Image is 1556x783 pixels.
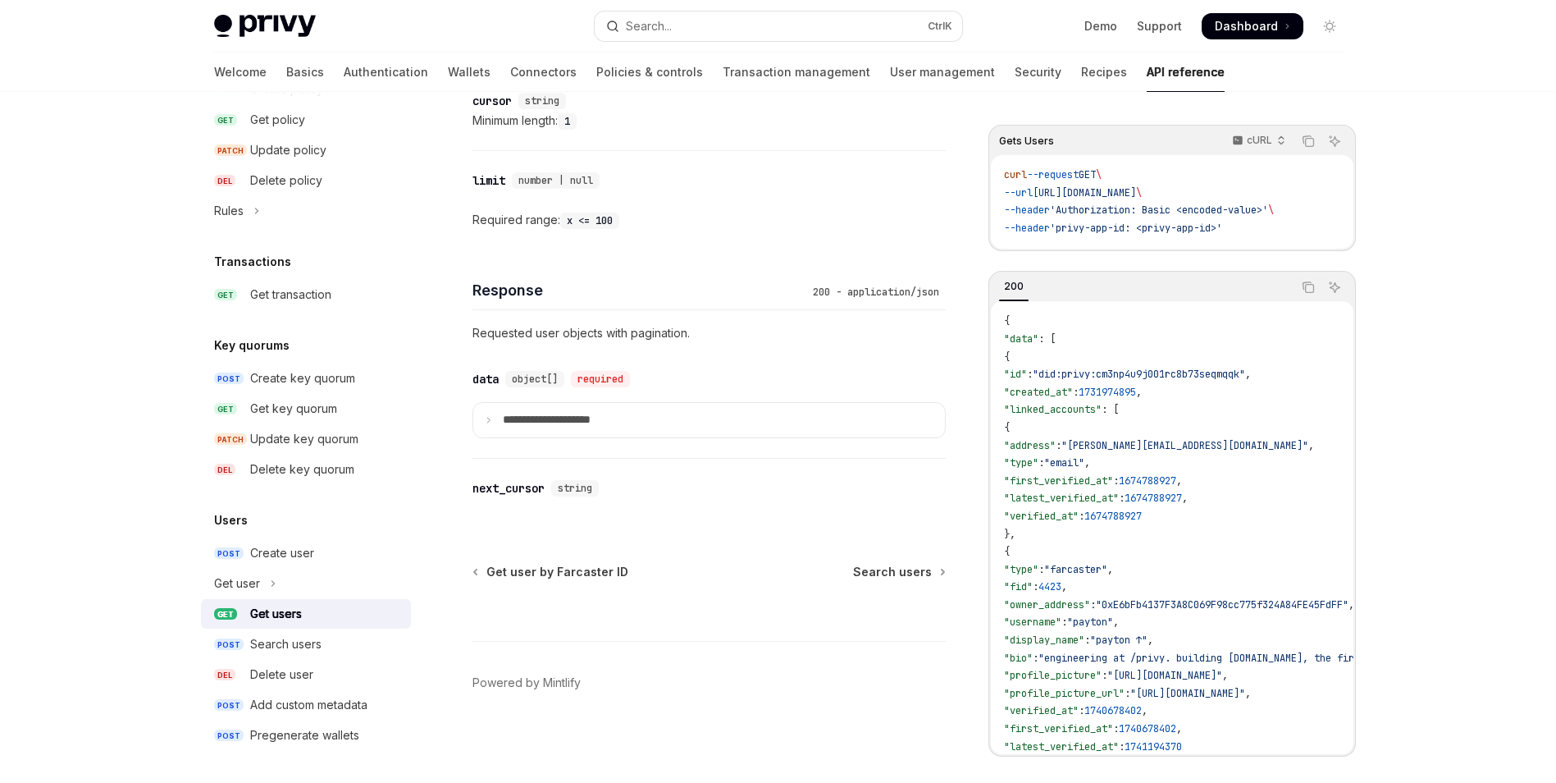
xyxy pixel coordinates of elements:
[472,323,946,343] p: Requested user objects with pagination.
[1119,474,1176,487] span: 1674788927
[1004,350,1010,363] span: {
[250,429,358,449] div: Update key quorum
[1004,545,1010,558] span: {
[250,369,355,388] div: Create key quorum
[214,175,235,187] span: DEL
[344,53,428,92] a: Authentication
[1137,18,1182,34] a: Support
[1324,130,1345,152] button: Ask AI
[518,174,593,187] span: number | null
[1061,438,1308,451] span: "[PERSON_NAME][EMAIL_ADDRESS][DOMAIN_NAME]"
[250,110,305,130] div: Get policy
[1027,168,1079,181] span: --request
[214,403,237,415] span: GET
[1113,474,1119,487] span: :
[1102,403,1119,416] span: : [
[1004,509,1079,522] span: "verified_at"
[1004,527,1015,540] span: },
[201,135,411,165] a: PATCHUpdate policy
[512,373,558,386] span: object[]
[1004,185,1033,199] span: --url
[250,543,314,563] div: Create user
[1079,385,1136,398] span: 1731974895
[1004,204,1050,217] span: --header
[472,172,505,189] div: limit
[1004,474,1113,487] span: "first_verified_at"
[448,53,491,92] a: Wallets
[201,166,411,195] a: DELDelete policy
[1176,474,1182,487] span: ,
[201,196,411,226] button: Toggle Rules section
[1050,221,1222,234] span: 'privy-app-id: <privy-app-id>'
[1004,314,1010,327] span: {
[510,53,577,92] a: Connectors
[286,53,324,92] a: Basics
[1038,332,1056,345] span: : [
[1316,13,1343,39] button: Toggle dark mode
[1027,368,1033,381] span: :
[214,511,248,530] h5: Users
[1136,185,1142,199] span: \
[1004,456,1038,469] span: "type"
[1298,130,1319,152] button: Copy the contents from the code block
[1202,13,1303,39] a: Dashboard
[250,460,354,479] div: Delete key quorum
[250,171,322,190] div: Delete policy
[1004,168,1027,181] span: curl
[596,53,703,92] a: Policies & controls
[214,201,244,221] div: Rules
[214,547,244,560] span: POST
[1084,18,1117,34] a: Demo
[1004,332,1038,345] span: "data"
[214,53,267,92] a: Welcome
[1136,385,1142,398] span: ,
[214,336,290,355] h5: Key quorums
[201,455,411,484] a: DELDelete key quorum
[201,424,411,454] a: PATCHUpdate key quorum
[558,482,592,495] span: string
[214,289,237,301] span: GET
[214,15,316,38] img: light logo
[525,94,559,108] span: string
[1033,368,1245,381] span: "did:privy:cm3np4u9j001rc8b73seqmqqk"
[1119,492,1125,505] span: :
[1079,509,1084,522] span: :
[1247,134,1272,147] p: cURL
[1056,438,1061,451] span: :
[928,20,952,33] span: Ctrl K
[1084,509,1142,522] span: 1674788927
[1298,277,1319,298] button: Copy the contents from the code block
[1245,368,1251,381] span: ,
[472,111,946,130] div: Minimum length:
[250,285,331,304] div: Get transaction
[472,210,946,230] div: Required range:
[1182,492,1188,505] span: ,
[1079,168,1096,181] span: GET
[595,11,962,41] button: Open search
[1081,53,1127,92] a: Recipes
[214,114,237,126] span: GET
[250,140,326,160] div: Update policy
[1324,277,1345,298] button: Ask AI
[214,373,244,385] span: POST
[558,113,577,130] code: 1
[1044,456,1084,469] span: "email"
[1004,438,1056,451] span: "address"
[999,135,1054,148] span: Gets Users
[1015,53,1061,92] a: Security
[1004,368,1027,381] span: "id"
[1125,492,1182,505] span: 1674788927
[1084,456,1090,469] span: ,
[626,16,672,36] div: Search...
[890,53,995,92] a: User management
[806,284,946,300] div: 200 - application/json
[1050,204,1268,217] span: 'Authorization: Basic <encoded-value>'
[472,279,806,301] h4: Response
[1004,221,1050,234] span: --header
[999,277,1029,296] div: 200
[1073,385,1079,398] span: :
[1004,403,1102,416] span: "linked_accounts"
[472,480,545,497] div: next_cursor
[250,399,337,419] div: Get key quorum
[1004,385,1073,398] span: "created_at"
